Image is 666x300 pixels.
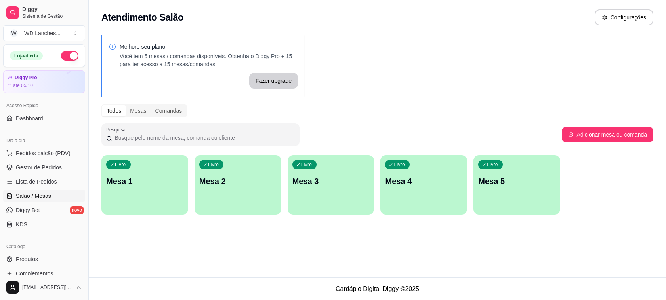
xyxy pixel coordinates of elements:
span: Produtos [16,255,38,263]
span: W [10,29,18,37]
span: Diggy [22,6,82,13]
label: Pesquisar [106,126,130,133]
span: Diggy Bot [16,206,40,214]
p: Livre [115,161,126,168]
span: Dashboard [16,114,43,122]
span: KDS [16,220,27,228]
span: Complementos [16,270,53,277]
a: DiggySistema de Gestão [3,3,85,22]
a: Produtos [3,253,85,266]
p: Livre [487,161,498,168]
p: Você tem 5 mesas / comandas disponíveis. Obtenha o Diggy Pro + 15 para ter acesso a 15 mesas/coma... [120,52,298,68]
button: LivreMesa 1 [101,155,188,215]
div: Dia a dia [3,134,85,147]
p: Livre [208,161,219,168]
button: LivreMesa 4 [380,155,467,215]
a: Dashboard [3,112,85,125]
a: Complementos [3,267,85,280]
article: Diggy Pro [15,75,37,81]
a: Salão / Mesas [3,190,85,202]
p: Mesa 5 [478,176,555,187]
span: Lista de Pedidos [16,178,57,186]
button: Alterar Status [61,51,78,61]
p: Mesa 1 [106,176,183,187]
button: Fazer upgrade [249,73,298,89]
article: até 05/10 [13,82,33,89]
span: Sistema de Gestão [22,13,82,19]
span: [EMAIL_ADDRESS][DOMAIN_NAME] [22,284,73,291]
div: WD Lanches ... [24,29,61,37]
span: Gestor de Pedidos [16,163,62,171]
p: Melhore seu plano [120,43,298,51]
a: Lista de Pedidos [3,175,85,188]
div: Comandas [151,105,187,116]
p: Mesa 2 [199,176,277,187]
button: Select a team [3,25,85,41]
span: Pedidos balcão (PDV) [16,149,71,157]
p: Livre [394,161,405,168]
footer: Cardápio Digital Diggy © 2025 [89,277,666,300]
h2: Atendimento Salão [101,11,183,24]
button: [EMAIL_ADDRESS][DOMAIN_NAME] [3,278,85,297]
input: Pesquisar [112,134,295,142]
div: Acesso Rápido [3,99,85,112]
a: KDS [3,218,85,231]
button: LivreMesa 3 [288,155,374,215]
div: Loja aberta [10,51,43,60]
button: Configurações [595,9,653,25]
div: Todos [102,105,126,116]
p: Mesa 3 [292,176,370,187]
p: Mesa 4 [385,176,462,187]
p: Livre [301,161,312,168]
a: Diggy Botnovo [3,204,85,216]
div: Catálogo [3,240,85,253]
a: Gestor de Pedidos [3,161,85,174]
span: Salão / Mesas [16,192,51,200]
button: LivreMesa 2 [195,155,281,215]
a: Diggy Proaté 05/10 [3,70,85,93]
button: Pedidos balcão (PDV) [3,147,85,159]
button: LivreMesa 5 [473,155,560,215]
button: Adicionar mesa ou comanda [562,127,653,142]
div: Mesas [126,105,151,116]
